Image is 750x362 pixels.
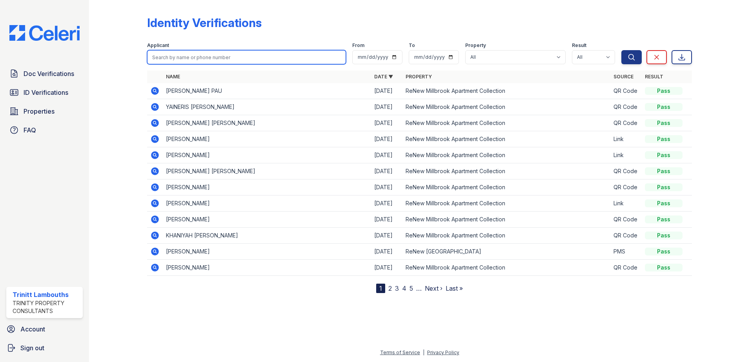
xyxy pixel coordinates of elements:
td: QR Code [610,228,642,244]
div: Trinity Property Consultants [13,299,80,315]
label: Applicant [147,42,169,49]
span: FAQ [24,125,36,135]
td: ReNew Millbrook Apartment Collection [402,147,611,163]
a: 5 [410,284,413,292]
div: Pass [645,264,683,271]
td: [PERSON_NAME] [163,212,371,228]
td: QR Code [610,260,642,276]
div: Pass [645,167,683,175]
a: Account [3,321,86,337]
span: Sign out [20,343,44,353]
div: Pass [645,103,683,111]
span: … [416,284,422,293]
td: ReNew Millbrook Apartment Collection [402,260,611,276]
div: 1 [376,284,385,293]
img: CE_Logo_Blue-a8612792a0a2168367f1c8372b55b34899dd931a85d93a1a3d3e32e68fde9ad4.png [3,25,86,41]
div: Pass [645,119,683,127]
a: Doc Verifications [6,66,83,81]
td: YAINERIS [PERSON_NAME] [163,99,371,115]
a: 4 [402,284,406,292]
span: Properties [24,107,55,116]
a: 2 [388,284,392,292]
div: Pass [645,199,683,207]
td: [PERSON_NAME] [PERSON_NAME] [163,115,371,131]
td: ReNew Millbrook Apartment Collection [402,195,611,212]
td: [PERSON_NAME] PAU [163,83,371,99]
span: Doc Verifications [24,69,74,78]
label: Result [572,42,586,49]
a: Property [406,74,432,80]
div: Pass [645,248,683,255]
td: [PERSON_NAME] [163,179,371,195]
td: [PERSON_NAME] [163,131,371,147]
div: | [423,349,424,355]
td: [DATE] [371,260,402,276]
td: ReNew Millbrook Apartment Collection [402,179,611,195]
td: [DATE] [371,147,402,163]
div: Pass [645,135,683,143]
td: [PERSON_NAME] [PERSON_NAME] [163,163,371,179]
span: ID Verifications [24,88,68,97]
a: ID Verifications [6,85,83,100]
span: Account [20,324,45,334]
div: Identity Verifications [147,16,262,30]
td: QR Code [610,115,642,131]
td: ReNew Millbrook Apartment Collection [402,131,611,147]
td: [DATE] [371,115,402,131]
td: [DATE] [371,195,402,212]
a: Date ▼ [374,74,393,80]
td: [PERSON_NAME] [163,244,371,260]
td: [DATE] [371,228,402,244]
a: Sign out [3,340,86,356]
td: QR Code [610,99,642,115]
td: QR Code [610,179,642,195]
a: Terms of Service [380,349,420,355]
td: [DATE] [371,212,402,228]
div: Pass [645,87,683,95]
td: [DATE] [371,179,402,195]
td: QR Code [610,212,642,228]
div: Pass [645,232,683,239]
td: [PERSON_NAME] [163,147,371,163]
td: QR Code [610,83,642,99]
label: Property [465,42,486,49]
td: ReNew Millbrook Apartment Collection [402,83,611,99]
td: ReNew Millbrook Apartment Collection [402,115,611,131]
td: PMS [610,244,642,260]
td: ReNew Millbrook Apartment Collection [402,228,611,244]
a: Result [645,74,663,80]
td: [DATE] [371,163,402,179]
td: ReNew Millbrook Apartment Collection [402,212,611,228]
td: [DATE] [371,83,402,99]
td: [DATE] [371,131,402,147]
td: [DATE] [371,244,402,260]
td: [PERSON_NAME] [163,260,371,276]
a: Last » [446,284,463,292]
a: FAQ [6,122,83,138]
input: Search by name or phone number [147,50,346,64]
td: Link [610,195,642,212]
label: To [409,42,415,49]
td: [DATE] [371,99,402,115]
a: Next › [425,284,442,292]
td: Link [610,147,642,163]
td: [PERSON_NAME] [163,195,371,212]
td: QR Code [610,163,642,179]
td: Link [610,131,642,147]
div: Pass [645,151,683,159]
td: KHANIYAH [PERSON_NAME] [163,228,371,244]
a: 3 [395,284,399,292]
a: Privacy Policy [427,349,459,355]
a: Source [613,74,633,80]
div: Trinitt Lambouths [13,290,80,299]
a: Name [166,74,180,80]
div: Pass [645,183,683,191]
td: ReNew Millbrook Apartment Collection [402,99,611,115]
a: Properties [6,103,83,119]
td: ReNew [GEOGRAPHIC_DATA] [402,244,611,260]
label: From [352,42,364,49]
td: ReNew Millbrook Apartment Collection [402,163,611,179]
div: Pass [645,215,683,223]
